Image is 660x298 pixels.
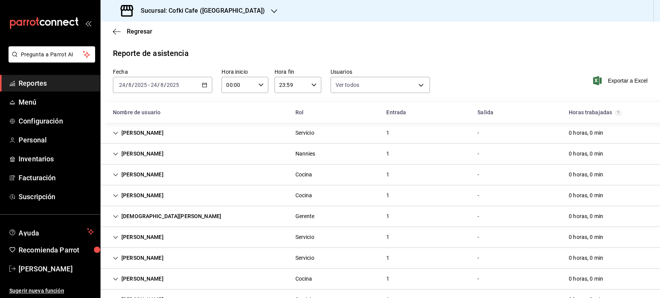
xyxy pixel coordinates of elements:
[563,188,609,203] div: Cell
[295,191,312,200] div: Cocina
[289,209,321,223] div: Cell
[19,154,94,164] span: Inventarios
[19,227,84,236] span: Ayuda
[107,168,170,182] div: Cell
[164,82,166,88] span: /
[19,116,94,126] span: Configuración
[9,287,94,295] span: Sugerir nueva función
[107,251,170,265] div: Cell
[295,275,312,283] div: Cocina
[113,47,189,59] div: Reporte de asistencia
[107,147,170,161] div: Cell
[380,105,471,120] div: HeadCell
[563,168,609,182] div: Cell
[134,82,147,88] input: ----
[113,28,152,35] button: Regresar
[471,272,485,286] div: Cell
[160,82,164,88] input: --
[157,82,160,88] span: /
[595,76,648,85] button: Exportar a Excel
[295,171,312,179] div: Cocina
[380,251,396,265] div: Cell
[85,20,91,26] button: open_drawer_menu
[471,168,485,182] div: Cell
[289,188,319,203] div: Cell
[19,264,94,274] span: [PERSON_NAME]
[126,82,128,88] span: /
[132,82,134,88] span: /
[19,78,94,88] span: Reportes
[5,56,95,64] a: Pregunta a Parrot AI
[19,135,94,145] span: Personal
[19,191,94,202] span: Suscripción
[289,272,319,286] div: Cell
[127,28,152,35] span: Regresar
[380,230,396,244] div: Cell
[101,123,660,144] div: Row
[128,82,132,88] input: --
[380,147,396,161] div: Cell
[289,126,321,140] div: Cell
[101,102,660,123] div: Head
[166,82,179,88] input: ----
[295,254,314,262] div: Servicio
[107,272,170,286] div: Cell
[19,97,94,107] span: Menú
[380,168,396,182] div: Cell
[101,248,660,269] div: Row
[563,209,609,223] div: Cell
[101,269,660,290] div: Row
[471,230,485,244] div: Cell
[107,126,170,140] div: Cell
[107,105,289,120] div: HeadCell
[471,105,563,120] div: HeadCell
[295,129,314,137] div: Servicio
[471,147,485,161] div: Cell
[19,173,94,183] span: Facturación
[222,69,268,74] label: Hora inicio
[107,230,170,244] div: Cell
[295,150,316,158] div: Nannies
[101,227,660,248] div: Row
[380,188,396,203] div: Cell
[336,81,359,89] span: Ver todos
[289,168,319,182] div: Cell
[101,206,660,227] div: Row
[563,105,654,120] div: HeadCell
[113,69,212,74] label: Fecha
[471,126,485,140] div: Cell
[19,245,94,255] span: Recomienda Parrot
[150,82,157,88] input: --
[563,147,609,161] div: Cell
[615,110,621,116] svg: El total de horas trabajadas por usuario es el resultado de la suma redondeada del registro de ho...
[471,209,485,223] div: Cell
[9,46,95,63] button: Pregunta a Parrot AI
[107,209,227,223] div: Cell
[563,272,609,286] div: Cell
[380,209,396,223] div: Cell
[563,126,609,140] div: Cell
[101,144,660,164] div: Row
[289,251,321,265] div: Cell
[563,230,609,244] div: Cell
[135,6,265,15] h3: Sucursal: Cofki Cafe ([GEOGRAPHIC_DATA])
[289,230,321,244] div: Cell
[295,212,315,220] div: Gerente
[119,82,126,88] input: --
[275,69,321,74] label: Hora fin
[380,272,396,286] div: Cell
[331,69,430,74] label: Usuarios
[107,188,170,203] div: Cell
[563,251,609,265] div: Cell
[101,185,660,206] div: Row
[471,251,485,265] div: Cell
[289,105,380,120] div: HeadCell
[148,82,150,88] span: -
[295,233,314,241] div: Servicio
[471,188,485,203] div: Cell
[21,51,83,59] span: Pregunta a Parrot AI
[101,164,660,185] div: Row
[380,126,396,140] div: Cell
[289,147,322,161] div: Cell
